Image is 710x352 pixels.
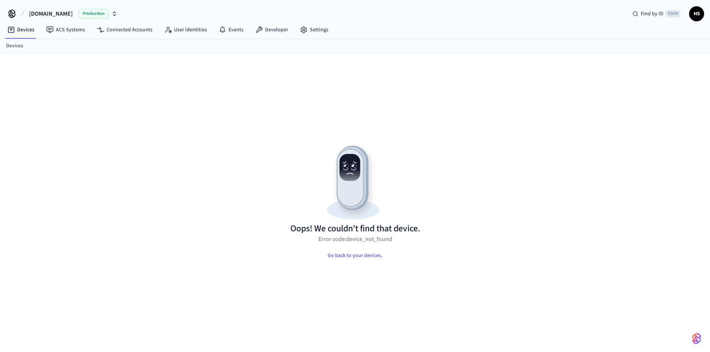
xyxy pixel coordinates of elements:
[79,9,108,19] span: Production
[692,333,701,345] img: SeamLogoGradient.69752ec5.svg
[290,139,420,223] img: Resource not found
[627,7,686,20] div: Find by IDCtrl K
[294,23,334,37] a: Settings
[213,23,249,37] a: Events
[29,9,73,18] span: [DOMAIN_NAME]
[290,223,420,235] h1: Oops! We couldn't find that device.
[318,235,392,244] p: Error code: device_not_found
[40,23,91,37] a: ACS Systems
[641,10,663,18] span: Find by ID
[1,23,40,37] a: Devices
[91,23,158,37] a: Connected Accounts
[666,10,680,18] span: Ctrl K
[249,23,294,37] a: Developer
[690,7,703,20] span: HS
[689,6,704,21] button: HS
[6,42,23,50] a: Devices
[322,248,388,263] button: Go back to your devices.
[158,23,213,37] a: User Identities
